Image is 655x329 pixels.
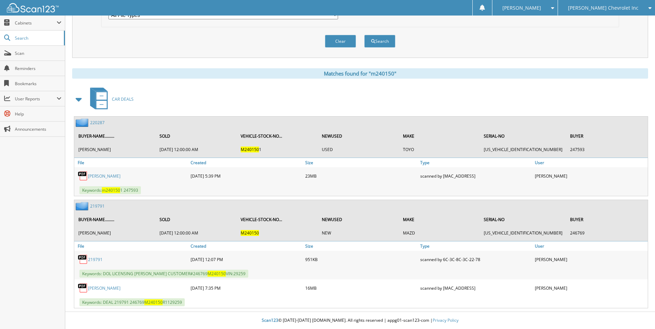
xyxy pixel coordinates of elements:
span: [PERSON_NAME] [502,6,541,10]
td: [DATE] 12:00:00 AM [156,227,237,239]
th: NEWUSED [318,129,399,143]
div: 23MB [304,169,418,183]
td: 247593 [567,144,647,155]
a: 219791 [90,203,105,209]
div: [DATE] 5:39 PM [189,169,304,183]
a: User [533,241,648,251]
th: SERIAL-NO [480,212,566,227]
td: [DATE] 12:00:00 AM [156,144,237,155]
span: Search [15,35,60,41]
td: USED [318,144,399,155]
span: Keywords: DEAL 219791 246769 R1129259 [79,298,185,306]
a: Created [189,241,304,251]
a: [PERSON_NAME] [88,285,121,291]
a: CAR DEALS [86,86,134,113]
img: PDF.png [78,283,88,293]
th: VEHICLE-STOCK-NO... [237,129,318,143]
div: Matches found for "m240150" [72,68,648,79]
th: SOLD [156,212,237,227]
td: [PERSON_NAME] [75,144,155,155]
th: BUYER [567,129,647,143]
a: Type [418,158,533,167]
div: [PERSON_NAME] [533,281,648,295]
div: [DATE] 12:07 PM [189,252,304,266]
div: 16MB [304,281,418,295]
td: [PERSON_NAME] [75,227,155,239]
span: Keywords: 1 247593 [79,186,141,194]
span: Reminders [15,66,61,71]
button: Search [364,35,395,48]
a: Size [304,241,418,251]
div: 951KB [304,252,418,266]
th: BUYER-NAME......... [75,129,155,143]
th: BUYER-NAME......... [75,212,155,227]
td: TOYO [399,144,480,155]
span: Cabinets [15,20,57,26]
a: File [74,241,189,251]
div: [DATE] 7:35 PM [189,281,304,295]
img: scan123-logo-white.svg [7,3,59,12]
img: PDF.png [78,171,88,181]
span: Announcements [15,126,61,132]
span: CAR DEALS [112,96,134,102]
div: [PERSON_NAME] [533,252,648,266]
span: Scan [15,50,61,56]
div: scanned by 6C-3C-8C-3C-22-78 [418,252,533,266]
span: M240150 [208,271,226,277]
button: Clear [325,35,356,48]
span: M240150 [241,230,259,236]
a: Size [304,158,418,167]
td: 1 [237,144,318,155]
th: VEHICLE-STOCK-NO... [237,212,318,227]
td: MAZD [399,227,480,239]
th: MAKE [399,212,480,227]
div: © [DATE]-[DATE] [DOMAIN_NAME]. All rights reserved | appg01-scan123-com | [65,312,655,329]
span: [PERSON_NAME] Chevrolet Inc [568,6,638,10]
span: M240150 [144,299,163,305]
a: User [533,158,648,167]
div: [PERSON_NAME] [533,169,648,183]
td: 246769 [567,227,647,239]
iframe: Chat Widget [620,296,655,329]
img: PDF.png [78,254,88,265]
a: Created [189,158,304,167]
th: SERIAL-NO [480,129,566,143]
th: NEWUSED [318,212,399,227]
span: m240150 [102,187,120,193]
td: [US_VEHICLE_IDENTIFICATION_NUMBER] [480,227,566,239]
img: folder2.png [76,118,90,127]
td: NEW [318,227,399,239]
th: MAKE [399,129,480,143]
a: [PERSON_NAME] [88,173,121,179]
span: Scan123 [262,317,278,323]
span: User Reports [15,96,57,102]
a: Type [418,241,533,251]
td: [US_VEHICLE_IDENTIFICATION_NUMBER] [480,144,566,155]
a: Privacy Policy [433,317,459,323]
a: File [74,158,189,167]
img: folder2.png [76,202,90,210]
div: scanned by [MAC_ADDRESS] [418,281,533,295]
div: scanned by [MAC_ADDRESS] [418,169,533,183]
span: Bookmarks [15,81,61,87]
span: Help [15,111,61,117]
span: Keywords: DOL LICENSING [PERSON_NAME] CUSTOMER#246769 VIN:29259 [79,270,248,278]
a: 219791 [88,257,103,262]
th: BUYER [567,212,647,227]
th: SOLD [156,129,237,143]
a: 220287 [90,120,105,126]
span: M240150 [241,147,259,152]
